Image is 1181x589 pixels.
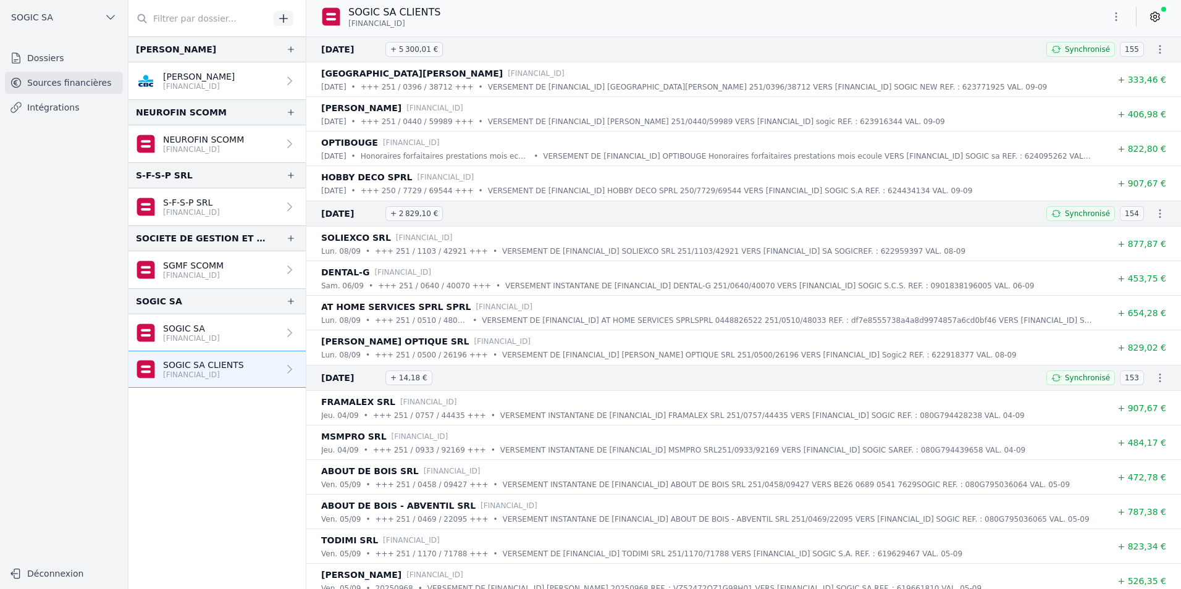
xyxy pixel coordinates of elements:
[136,105,227,120] div: NEUROFIN SCOMM
[321,409,359,422] p: jeu. 04/09
[321,395,395,409] p: FRAMALEX SRL
[321,245,361,257] p: lun. 08/09
[1117,178,1166,188] span: + 907,67 €
[163,359,244,371] p: SOGIC SA CLIENTS
[375,314,468,327] p: +++ 251 / 0510 / 48033 +++
[351,115,356,128] div: •
[369,280,373,292] div: •
[128,188,306,225] a: S-F-S-P SRL [FINANCIAL_ID]
[491,444,495,456] div: •
[1117,576,1166,586] span: + 526,35 €
[366,314,370,327] div: •
[163,196,220,209] p: S-F-S-P SRL
[392,430,448,443] p: [FINANCIAL_ID]
[321,115,347,128] p: [DATE]
[508,67,565,80] p: [FINANCIAL_ID]
[476,301,532,313] p: [FINANCIAL_ID]
[163,322,220,335] p: SOGIC SA
[163,333,220,343] p: [FINANCIAL_ID]
[351,185,356,197] div: •
[321,230,391,245] p: SOLIEXCO SRL
[321,185,347,197] p: [DATE]
[5,7,123,27] button: SOGIC SA
[163,133,244,146] p: NEUROFIN SCOMM
[136,197,156,217] img: belfius-1.png
[1117,274,1166,283] span: + 453,75 €
[163,81,235,91] p: [FINANCIAL_ID]
[479,115,483,128] div: •
[128,7,269,30] input: Filtrer par dossier...
[321,314,361,327] p: lun. 08/09
[534,150,538,162] div: •
[321,42,380,57] span: [DATE]
[406,569,463,581] p: [FINANCIAL_ID]
[481,499,537,512] p: [FINANCIAL_ID]
[1117,75,1166,85] span: + 333,46 €
[385,370,432,385] span: + 14,18 €
[321,498,476,513] p: ABOUT DE BOIS - ABVENTIL SRL
[366,478,370,491] div: •
[136,231,266,246] div: SOCIETE DE GESTION ET DE MOYENS POUR FIDUCIAIRES SCS
[321,334,469,349] p: [PERSON_NAME] OPTIQUE SRL
[374,266,431,278] p: [FINANCIAL_ID]
[348,5,440,20] p: SOGIC SA CLIENTS
[1117,507,1166,517] span: + 787,38 €
[136,168,193,183] div: S-F-S-P SRL
[479,185,483,197] div: •
[1065,373,1110,383] span: Synchronisé
[361,150,529,162] p: Honoraires forfaitaires prestations mois ecoule
[1117,541,1166,551] span: + 823,34 €
[375,349,488,361] p: +++ 251 / 0500 / 26196 +++
[500,444,1025,456] p: VERSEMENT INSTANTANE DE [FINANCIAL_ID] MSMPRO SRL251/0933/92169 VERS [FINANCIAL_ID] SOGIC SAREF. ...
[321,567,401,582] p: [PERSON_NAME]
[406,102,463,114] p: [FINANCIAL_ID]
[361,185,474,197] p: +++ 250 / 7729 / 69544 +++
[321,206,380,221] span: [DATE]
[1117,239,1166,249] span: + 877,87 €
[376,513,489,525] p: +++ 251 / 0469 / 22095 +++
[424,465,481,477] p: [FINANCIAL_ID]
[482,314,1092,327] p: VERSEMENT DE [FINANCIAL_ID] AT HOME SERVICES SPRLSPRL 0448826522 251/0510/48033 REF. : df7e855573...
[128,351,306,388] a: SOGIC SA CLIENTS [FINANCIAL_ID]
[348,19,405,28] span: [FINANCIAL_ID]
[351,150,356,162] div: •
[136,359,156,379] img: belfius-1.png
[321,444,359,456] p: jeu. 04/09
[503,548,962,560] p: VERSEMENT DE [FINANCIAL_ID] TODIMI SRL 251/1170/71788 VERS [FINANCIAL_ID] SOGIC S.A. REF. : 61962...
[136,42,216,57] div: [PERSON_NAME]
[493,513,497,525] div: •
[321,150,347,162] p: [DATE]
[1117,403,1166,413] span: + 907,67 €
[136,71,156,91] img: CBC_CREGBEBB.png
[373,409,486,422] p: +++ 251 / 0757 / 44435 +++
[11,11,53,23] span: SOGIC SA
[366,245,370,257] div: •
[163,70,235,83] p: [PERSON_NAME]
[1120,206,1144,221] span: 154
[396,232,453,244] p: [FINANCIAL_ID]
[321,548,361,560] p: ven. 05/09
[5,564,123,583] button: Déconnexion
[493,349,497,361] div: •
[5,47,123,69] a: Dossiers
[321,429,387,444] p: MSMPRO SRL
[321,170,413,185] p: HOBBY DECO SPRL
[400,396,457,408] p: [FINANCIAL_ID]
[503,478,1070,491] p: VERSEMENT INSTANTANE DE [FINANCIAL_ID] ABOUT DE BOIS SRL 251/0458/09427 VERS BE26 0689 0541 7629S...
[1117,308,1166,318] span: + 654,28 €
[385,206,443,221] span: + 2 829,10 €
[5,96,123,119] a: Intégrations
[496,280,500,292] div: •
[488,185,973,197] p: VERSEMENT DE [FINANCIAL_ID] HOBBY DECO SPRL 250/7729/69544 VERS [FINANCIAL_ID] SOGIC S.A REF. : 6...
[375,245,488,257] p: +++ 251 / 1103 / 42921 +++
[500,409,1025,422] p: VERSEMENT INSTANTANE DE [FINANCIAL_ID] FRAMALEX SRL 251/0757/44435 VERS [FINANCIAL_ID] SOGIC REF....
[321,370,380,385] span: [DATE]
[474,335,531,348] p: [FINANCIAL_ID]
[488,115,945,128] p: VERSEMENT DE [FINANCIAL_ID] [PERSON_NAME] 251/0440/59989 VERS [FINANCIAL_ID] sogic REF. : 6239163...
[503,513,1090,525] p: VERSEMENT INSTANTANE DE [FINANCIAL_ID] ABOUT DE BOIS - ABVENTIL SRL 251/0469/22095 VERS [FINANCIA...
[321,135,378,150] p: OPTIBOUGE
[321,533,378,548] p: TODIMI SRL
[473,314,477,327] div: •
[351,81,356,93] div: •
[1117,343,1166,353] span: + 829,02 €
